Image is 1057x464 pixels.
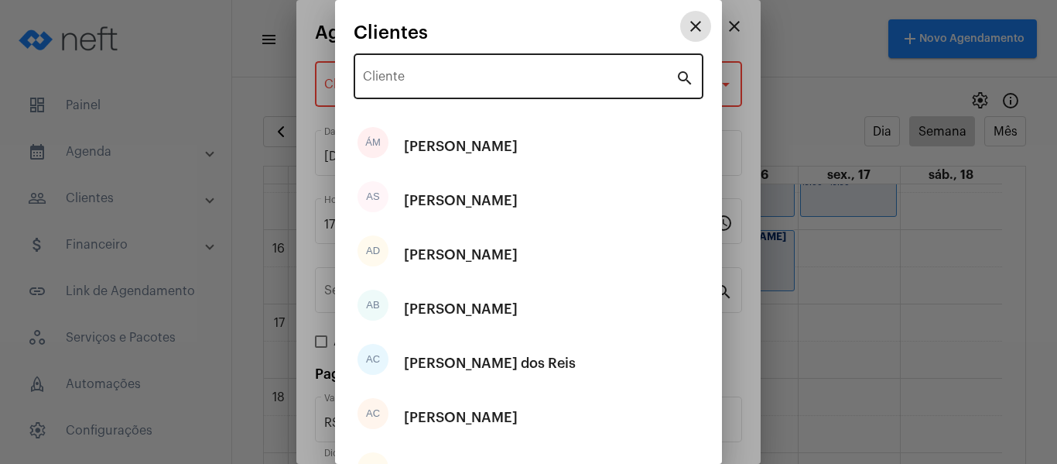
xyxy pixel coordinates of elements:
input: Pesquisar cliente [363,73,676,87]
mat-icon: search [676,68,694,87]
div: [PERSON_NAME] [404,232,518,278]
div: [PERSON_NAME] dos Reis [404,340,576,387]
div: AS [357,181,388,212]
div: [PERSON_NAME] [404,394,518,441]
mat-icon: close [686,17,705,36]
div: AC [357,344,388,375]
div: ÁM [357,127,388,158]
div: AC [357,398,388,429]
div: [PERSON_NAME] [404,123,518,170]
div: [PERSON_NAME] [404,286,518,332]
div: AB [357,290,388,321]
div: [PERSON_NAME] [404,177,518,224]
span: Clientes [354,22,428,43]
div: AD [357,235,388,266]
